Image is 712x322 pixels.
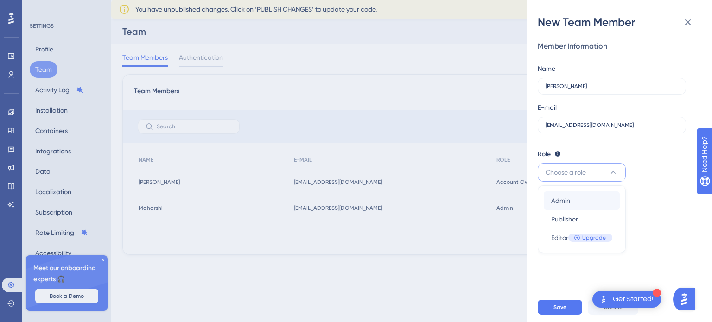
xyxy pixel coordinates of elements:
[613,294,654,304] div: Get Started!
[546,167,586,178] span: Choose a role
[673,285,701,313] iframe: UserGuiding AI Assistant Launcher
[544,210,620,228] button: Publisher
[588,300,638,315] button: Cancel
[546,83,678,89] input: Name
[653,289,661,297] div: 1
[544,191,620,210] button: Admin
[592,291,661,308] div: Open Get Started! checklist, remaining modules: 1
[544,228,620,247] button: EditorUpgrade
[22,2,58,13] span: Need Help?
[551,214,578,225] span: Publisher
[538,15,701,30] div: New Team Member
[598,294,609,305] img: launcher-image-alternative-text
[538,300,582,315] button: Save
[546,122,678,128] input: E-mail
[551,232,612,243] div: Editor
[538,163,626,182] button: Choose a role
[553,303,566,311] span: Save
[538,148,551,159] span: Role
[538,102,557,113] div: E-mail
[551,195,570,206] span: Admin
[538,41,693,52] div: Member Information
[538,63,555,74] div: Name
[582,234,606,241] span: Upgrade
